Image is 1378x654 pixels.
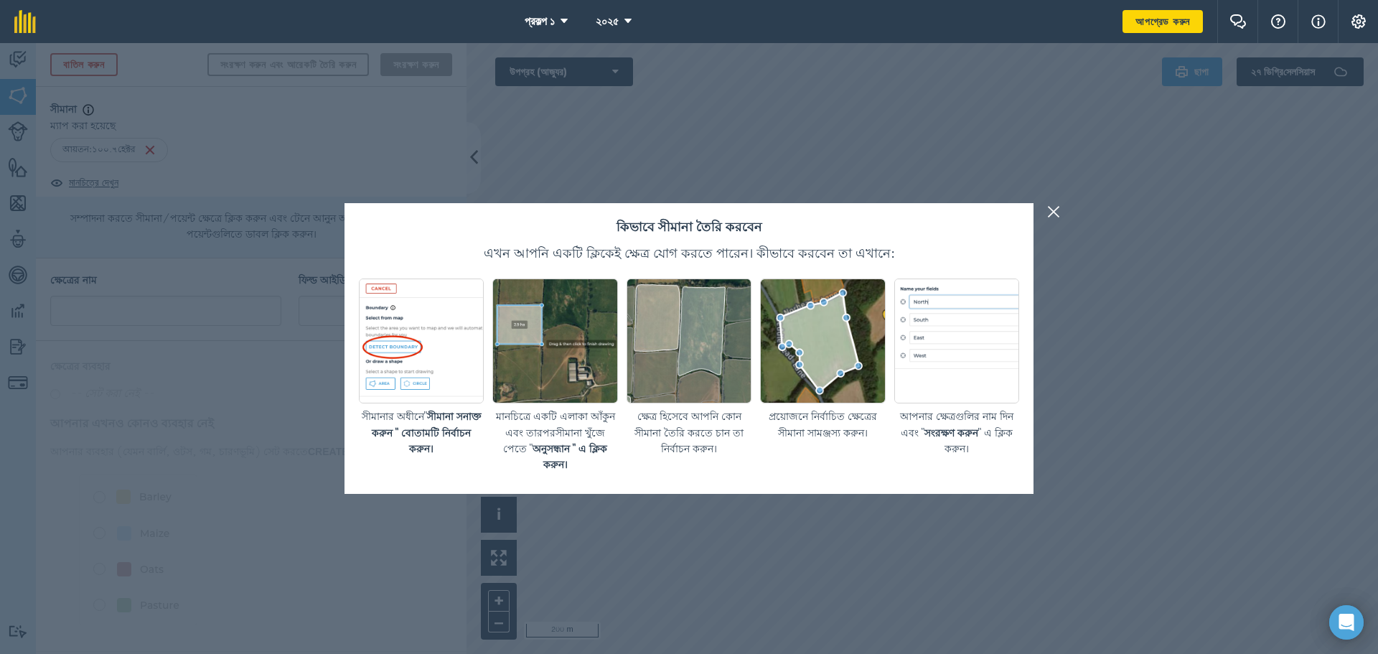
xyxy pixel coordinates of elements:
[484,245,895,263] font: এখন আপনি একটি ক্লিকেই ক্ষেত্র যোগ করতে পারেন। কীভাবে করবেন তা এখানে:
[596,14,619,28] font: ২০২৫
[1329,605,1364,640] div: ইন্টারকম মেসেঞ্জার খুলুন
[924,426,978,441] font: সংরক্ষণ করুন
[525,14,555,28] font: প্রকল্প ১
[1047,203,1060,220] img: svg+xml;base64,PHN2ZyB4bWxucz0iaHR0cDovL3d3dy53My5vcmcvMjAwMC9zdmciIHdpZHRoPSIyMiIgaGVpZ2h0PSIzMC...
[1135,15,1190,28] font: আপগ্রেড করুন
[1122,10,1203,33] a: আপগ্রেড করুন
[533,442,607,472] font: অনুসন্ধান " এ ক্লিক করুন।
[945,426,1013,457] font: " এ ক্লিক করুন।
[424,410,427,424] font: "
[1350,14,1367,29] img: একটি কগ আইকন
[492,279,617,403] img: মানচিত্রে আঁকা একটি আয়তাকার এলাকার স্ক্রিনশট
[372,410,482,457] font: সীমানা সনাক্ত করুন " বোতামটি নির্বাচন করুন।
[359,279,484,403] img: সীমানা সনাক্তকরণ বোতামের স্ক্রিনশট
[496,410,615,440] font: মানচিত্রে একটি এলাকা আঁকুন এবং তারপর
[617,218,762,237] font: কিভাবে সীমানা তৈরি করবেন
[627,279,751,403] img: নির্বাচিত ক্ষেত্রগুলির স্ক্রিনশট
[362,410,424,424] font: সীমানার অধীনে
[1229,14,1247,29] img: দুটি স্পিচ বাবল সামনের দিকে বাম দিকের বাবলের সাথে ওভারল্যাপ করছে
[14,10,36,33] img: ফিল্ডমার্জিন লোগো
[1311,13,1326,30] img: svg+xml;base64,PHN2ZyB4bWxucz0iaHR0cDovL3d3dy53My5vcmcvMjAwMC9zdmciIHdpZHRoPSIxNyIgaGVpZ2h0PSIxNy...
[769,410,877,440] font: প্রয়োজনে নির্বাচিত ক্ষেত্রের সীমানা সামঞ্জস্য করুন।
[900,410,1013,440] font: আপনার ক্ষেত্রগুলির নাম দিন এবং "
[894,279,1019,403] img: স্থানধারক
[634,410,744,457] font: ক্ষেত্র হিসেবে আপনি কোন সীমানা তৈরি করতে চান তা নির্বাচন করুন।
[1270,14,1287,29] img: একটি প্রশ্নবোধক চিহ্ন আইকন
[760,279,885,403] img: একটি সম্পাদনাযোগ্য সীমানার স্ক্রিনশট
